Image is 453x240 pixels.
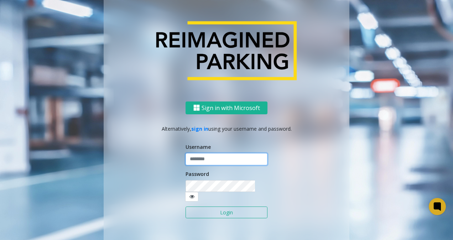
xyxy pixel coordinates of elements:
button: Login [186,207,267,219]
label: Username [186,143,211,151]
a: sign in [191,125,208,132]
label: Password [186,170,209,178]
button: Sign in with Microsoft [186,101,267,115]
p: Alternatively, using your username and password. [111,125,342,132]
